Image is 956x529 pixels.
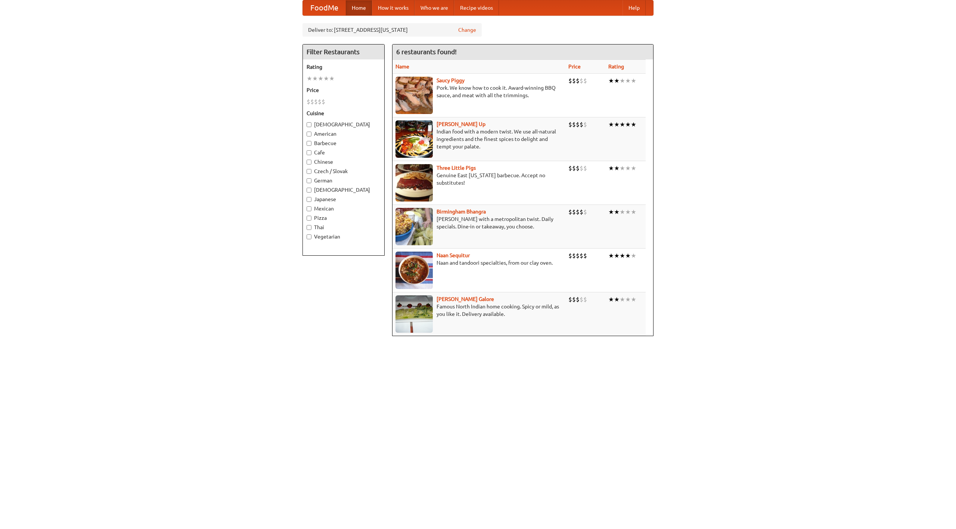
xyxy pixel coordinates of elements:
[620,77,625,85] li: ★
[307,86,381,94] h5: Price
[576,77,580,85] li: $
[307,196,381,203] label: Japanese
[346,0,372,15] a: Home
[307,206,311,211] input: Mexican
[395,128,562,150] p: Indian food with a modern twist. We use all-natural ingredients and the finest spices to delight ...
[580,77,583,85] li: $
[576,120,580,129] li: $
[312,74,318,83] li: ★
[307,149,381,156] label: Cafe
[608,120,614,129] li: ★
[415,0,454,15] a: Who we are
[437,77,465,83] a: Saucy Piggy
[307,121,381,128] label: [DEMOGRAPHIC_DATA]
[318,98,322,106] li: $
[614,208,620,216] li: ★
[568,77,572,85] li: $
[395,120,433,158] img: curryup.jpg
[583,120,587,129] li: $
[614,77,620,85] li: ★
[576,208,580,216] li: $
[307,234,311,239] input: Vegetarian
[572,252,576,260] li: $
[568,295,572,304] li: $
[620,120,625,129] li: ★
[631,295,636,304] li: ★
[307,224,381,231] label: Thai
[395,303,562,318] p: Famous North Indian home cooking. Spicy or mild, as you like it. Delivery available.
[395,295,433,333] img: currygalore.jpg
[322,98,325,106] li: $
[307,139,381,147] label: Barbecue
[631,164,636,172] li: ★
[318,74,323,83] li: ★
[307,74,312,83] li: ★
[307,188,311,193] input: [DEMOGRAPHIC_DATA]
[583,164,587,172] li: $
[329,74,335,83] li: ★
[307,225,311,230] input: Thai
[458,26,476,34] a: Change
[608,164,614,172] li: ★
[437,209,486,215] a: Birmingham Bhangra
[307,197,311,202] input: Japanese
[631,77,636,85] li: ★
[568,164,572,172] li: $
[625,252,631,260] li: ★
[623,0,646,15] a: Help
[576,295,580,304] li: $
[395,64,409,70] a: Name
[303,44,384,59] h4: Filter Restaurants
[625,208,631,216] li: ★
[568,252,572,260] li: $
[580,252,583,260] li: $
[580,120,583,129] li: $
[395,164,433,202] img: littlepigs.jpg
[307,110,381,117] h5: Cuisine
[583,252,587,260] li: $
[437,296,494,302] a: [PERSON_NAME] Galore
[631,252,636,260] li: ★
[572,208,576,216] li: $
[307,233,381,240] label: Vegetarian
[307,141,311,146] input: Barbecue
[568,208,572,216] li: $
[580,164,583,172] li: $
[437,252,470,258] a: Naan Sequitur
[620,295,625,304] li: ★
[307,167,381,175] label: Czech / Slovak
[307,214,381,222] label: Pizza
[437,121,485,127] b: [PERSON_NAME] Up
[625,295,631,304] li: ★
[396,48,457,55] ng-pluralize: 6 restaurants found!
[576,164,580,172] li: $
[614,120,620,129] li: ★
[307,178,311,183] input: German
[580,295,583,304] li: $
[307,160,311,164] input: Chinese
[608,77,614,85] li: ★
[437,165,476,171] a: Three Little Pigs
[303,0,346,15] a: FoodMe
[583,295,587,304] li: $
[568,120,572,129] li: $
[620,164,625,172] li: ★
[620,252,625,260] li: ★
[395,77,433,114] img: saucy.jpg
[307,169,311,174] input: Czech / Slovak
[620,208,625,216] li: ★
[572,295,576,304] li: $
[568,64,581,70] a: Price
[307,177,381,184] label: German
[307,98,310,106] li: $
[307,130,381,138] label: American
[307,158,381,166] label: Chinese
[307,205,381,212] label: Mexican
[583,208,587,216] li: $
[608,64,624,70] a: Rating
[580,208,583,216] li: $
[310,98,314,106] li: $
